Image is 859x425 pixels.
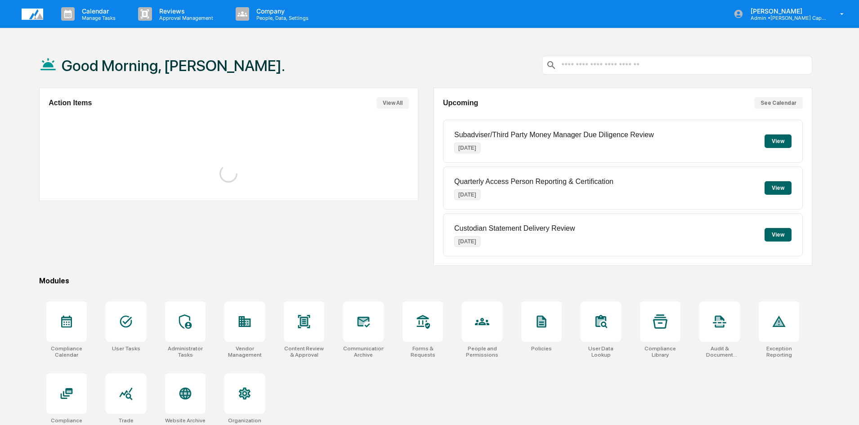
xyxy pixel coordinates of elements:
[343,345,384,358] div: Communications Archive
[462,345,502,358] div: People and Permissions
[765,134,792,148] button: View
[165,417,206,424] div: Website Archive
[581,345,621,358] div: User Data Lookup
[46,345,87,358] div: Compliance Calendar
[699,345,740,358] div: Audit & Document Logs
[152,15,218,21] p: Approval Management
[249,7,313,15] p: Company
[743,7,827,15] p: [PERSON_NAME]
[454,143,480,153] p: [DATE]
[454,236,480,247] p: [DATE]
[754,97,803,109] button: See Calendar
[22,9,43,20] img: logo
[759,345,799,358] div: Exception Reporting
[454,189,480,200] p: [DATE]
[39,277,812,285] div: Modules
[49,99,92,107] h2: Action Items
[284,345,324,358] div: Content Review & Approval
[454,224,575,233] p: Custodian Statement Delivery Review
[765,181,792,195] button: View
[743,15,827,21] p: Admin • [PERSON_NAME] Capital Management
[765,228,792,242] button: View
[112,345,140,352] div: User Tasks
[403,345,443,358] div: Forms & Requests
[62,57,285,75] h1: Good Morning, [PERSON_NAME].
[531,345,552,352] div: Policies
[152,7,218,15] p: Reviews
[454,131,654,139] p: Subadviser/Third Party Money Manager Due Diligence Review
[224,345,265,358] div: Vendor Management
[165,345,206,358] div: Administrator Tasks
[75,7,120,15] p: Calendar
[454,178,613,186] p: Quarterly Access Person Reporting & Certification
[640,345,680,358] div: Compliance Library
[75,15,120,21] p: Manage Tasks
[376,97,409,109] button: View All
[249,15,313,21] p: People, Data, Settings
[830,395,855,420] iframe: Open customer support
[443,99,478,107] h2: Upcoming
